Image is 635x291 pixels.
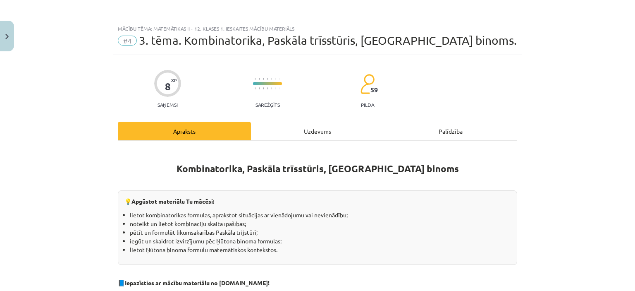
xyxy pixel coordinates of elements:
[259,87,260,89] img: icon-short-line-57e1e144782c952c97e751825c79c345078a6d821885a25fce030b3d8c18986b.svg
[251,122,384,140] div: Uzdevums
[154,102,181,108] p: Saņemsi
[271,87,272,89] img: icon-short-line-57e1e144782c952c97e751825c79c345078a6d821885a25fce030b3d8c18986b.svg
[165,81,171,92] div: 8
[118,279,517,287] p: 📘
[263,87,264,89] img: icon-short-line-57e1e144782c952c97e751825c79c345078a6d821885a25fce030b3d8c18986b.svg
[130,219,511,228] li: noteikt un lietot kombināciju skaita īpašības;
[360,74,375,94] img: students-c634bb4e5e11cddfef0936a35e636f08e4e9abd3cc4e673bd6f9a4125e45ecb1.svg
[271,78,272,80] img: icon-short-line-57e1e144782c952c97e751825c79c345078a6d821885a25fce030b3d8c18986b.svg
[267,78,268,80] img: icon-short-line-57e1e144782c952c97e751825c79c345078a6d821885a25fce030b3d8c18986b.svg
[131,197,214,205] b: Apgūstot materiālu Tu mācēsi:
[125,279,270,286] strong: Iepazīsties ar mācību materiālu no [DOMAIN_NAME]!
[259,78,260,80] img: icon-short-line-57e1e144782c952c97e751825c79c345078a6d821885a25fce030b3d8c18986b.svg
[118,26,517,31] div: Mācību tēma: Matemātikas ii - 12. klases 1. ieskaites mācību materiāls
[5,34,9,39] img: icon-close-lesson-0947bae3869378f0d4975bcd49f059093ad1ed9edebbc8119c70593378902aed.svg
[279,87,280,89] img: icon-short-line-57e1e144782c952c97e751825c79c345078a6d821885a25fce030b3d8c18986b.svg
[171,78,177,82] span: XP
[130,211,511,219] li: lietot kombinatorikas formulas, aprakstot situācijas ar vienādojumu vai nevienādību;
[275,78,276,80] img: icon-short-line-57e1e144782c952c97e751825c79c345078a6d821885a25fce030b3d8c18986b.svg
[139,34,517,47] span: 3. tēma. Kombinatorika, Paskāla trīsstūris, [GEOGRAPHIC_DATA] binoms.
[118,36,137,46] span: #4
[361,102,374,108] p: pilda
[130,245,511,254] li: lietot Ņūtona binoma formulu matemātiskos kontekstos.
[124,197,511,206] p: 💡
[263,78,264,80] img: icon-short-line-57e1e144782c952c97e751825c79c345078a6d821885a25fce030b3d8c18986b.svg
[275,87,276,89] img: icon-short-line-57e1e144782c952c97e751825c79c345078a6d821885a25fce030b3d8c18986b.svg
[177,163,459,175] b: Kombinatorika, Paskāla trīsstūris, [GEOGRAPHIC_DATA] binoms
[130,228,511,237] li: pētīt un formulēt likumsakarības Paskāla trijstūrī;
[267,87,268,89] img: icon-short-line-57e1e144782c952c97e751825c79c345078a6d821885a25fce030b3d8c18986b.svg
[118,122,251,140] div: Apraksts
[279,78,280,80] img: icon-short-line-57e1e144782c952c97e751825c79c345078a6d821885a25fce030b3d8c18986b.svg
[130,237,511,245] li: iegūt un skaidrot izvirzījumu pēc Ņūtona binoma formulas;
[255,102,280,108] p: Sarežģīts
[384,122,517,140] div: Palīdzība
[370,86,378,94] span: 59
